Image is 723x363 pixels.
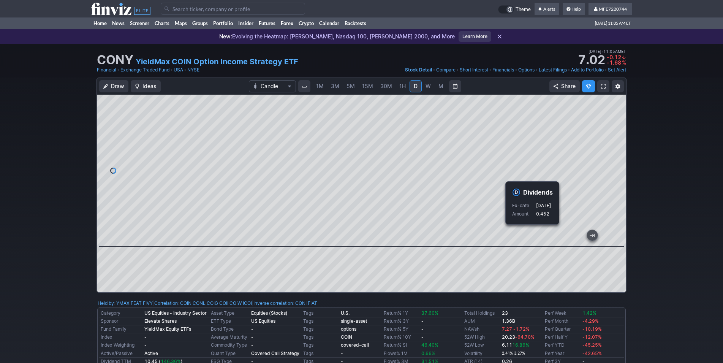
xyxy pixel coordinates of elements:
span: -4.29% [582,318,599,324]
td: Tags [302,309,339,317]
span: MFE7220744 [599,6,627,12]
span: 3M [331,83,339,89]
a: Exchange Traded Fund [120,66,169,74]
a: 30M [377,80,396,92]
a: options [341,326,356,332]
td: Return% 5Y [382,325,420,333]
a: Forex [278,17,296,29]
a: Compare [436,66,456,74]
button: Share [549,80,580,92]
a: 5M [343,80,358,92]
a: Financial [97,66,116,74]
td: Index [99,333,143,341]
b: 1.36B [502,318,515,324]
span: 37.60% [421,310,438,316]
a: COIG [207,300,218,307]
span: 0.66% [421,350,435,356]
b: Equities (Stocks) [251,310,288,316]
a: Inverse correlation [253,300,293,306]
b: - [421,334,424,340]
td: 52W High [463,333,500,341]
td: Flows% 1M [382,349,420,358]
td: Return% 3Y [382,317,420,325]
a: Options [518,66,535,74]
td: Average Maturity [209,333,250,341]
a: Crypto [296,17,316,29]
b: - [144,334,147,340]
b: covered-call [341,342,369,348]
span: • [170,66,173,74]
div: | : [153,300,252,307]
td: Sponsor [99,317,143,325]
span: • [515,66,517,74]
a: Add to Portfolio [571,66,604,74]
span: Ideas [142,82,157,90]
span: 1.42% [582,310,596,316]
td: Perf Year [543,349,581,358]
b: U.S. [341,310,350,316]
td: Total Holdings [463,309,500,317]
span: 16.86% [512,342,529,348]
h4: Dividends [523,188,553,197]
b: - [251,342,253,348]
b: YieldMax Equity ETFs [144,326,191,332]
a: Charts [152,17,172,29]
a: Screener [127,17,152,29]
a: COII [219,300,228,307]
td: Category [99,309,143,317]
span: Share [561,82,576,90]
button: Explore new features [582,80,595,92]
p: 0.452 [536,210,551,218]
td: Bond Type [209,325,250,333]
span: M [438,83,443,89]
b: US Equities [251,318,275,324]
span: • [568,66,570,74]
span: • [535,66,538,74]
span: 5M [346,83,355,89]
a: W [422,80,434,92]
td: Return% 1Y [382,309,420,317]
button: Interval [298,80,310,92]
a: FIAT [308,300,317,307]
span: New: [219,33,232,40]
td: Perf Quarter [543,325,581,333]
button: Ideas [131,80,161,92]
span: -42.65% [582,350,602,356]
span: 7.27 [502,326,512,332]
a: YieldMax COIN Option Income Strategy ETF [136,56,298,67]
b: - [341,350,343,356]
span: Draw [111,82,124,90]
td: NAV/sh [463,325,500,333]
a: Insider [236,17,256,29]
td: Index Weighting [99,341,143,349]
a: Stock Detail [405,66,432,74]
span: 1M [316,83,324,89]
a: 15M [359,80,377,92]
div: Event [505,181,559,225]
button: Chart Type [249,80,296,92]
a: ICOI [243,300,252,307]
a: COIN [180,300,191,307]
b: Active [144,350,158,356]
td: Asset Type [209,309,250,317]
input: Search [161,3,305,15]
a: Set Alert [608,66,626,74]
a: Futures [256,17,278,29]
h1: CONY [97,54,133,66]
small: 2.41% 3.27% [502,351,525,355]
a: CONL [193,300,206,307]
b: Elevate Shares [144,318,177,324]
b: 23 [502,310,508,316]
span: [DATE] 11:05 AM ET [595,17,631,29]
a: USA [174,66,183,74]
td: Tags [302,349,339,358]
a: 3M [327,80,343,92]
a: Held by [98,300,114,306]
b: - [251,326,253,332]
a: COIN [341,334,352,340]
a: single-asset [341,318,367,324]
span: • [433,66,435,74]
span: -12.07% [582,334,602,340]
